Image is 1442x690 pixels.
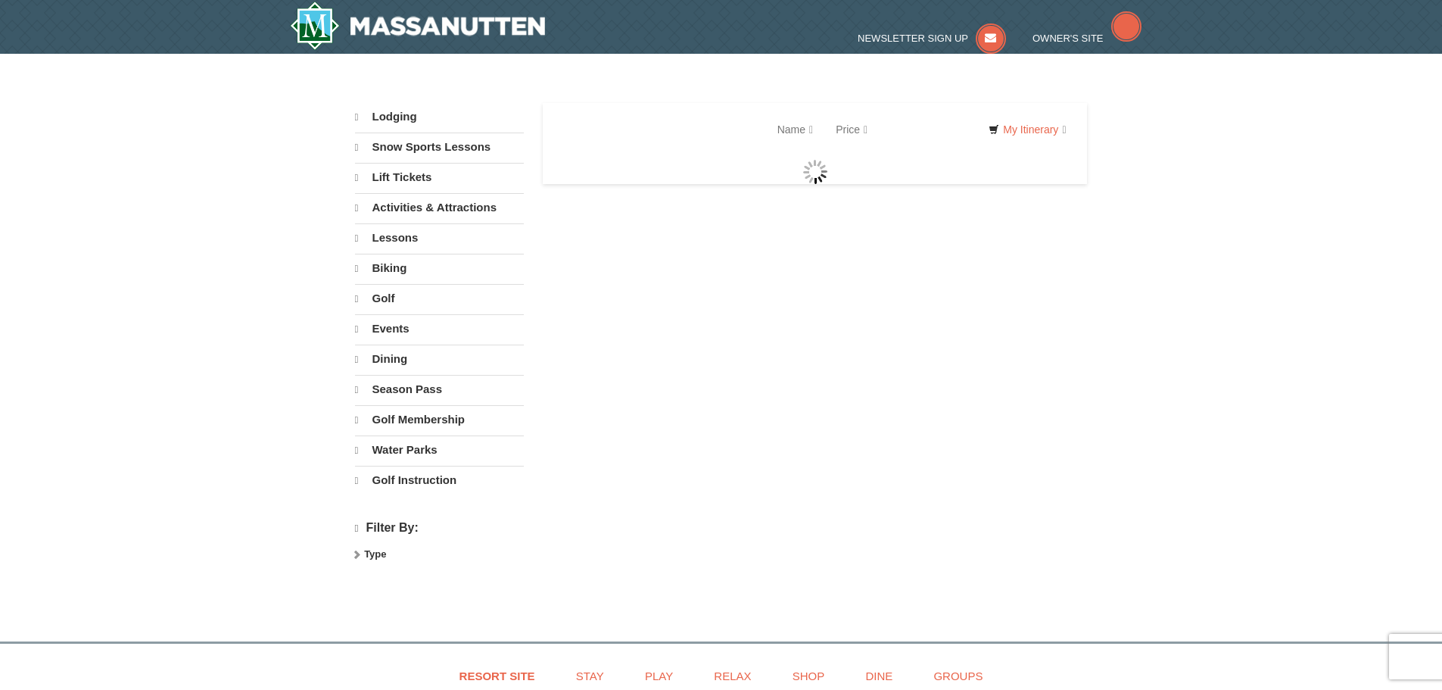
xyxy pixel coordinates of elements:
a: Massanutten Resort [290,2,546,50]
a: Lessons [355,223,524,252]
a: Biking [355,254,524,283]
img: wait gif [803,160,827,184]
a: Golf Membership [355,405,524,434]
a: Dining [355,345,524,373]
a: Events [355,314,524,343]
a: Golf Instruction [355,466,524,495]
a: Lodging [355,103,524,131]
span: Owner's Site [1032,33,1104,44]
a: Season Pass [355,375,524,404]
a: My Itinerary [979,118,1076,141]
a: Snow Sports Lessons [355,133,524,161]
a: Water Parks [355,436,524,464]
a: Owner's Site [1032,33,1141,44]
span: Newsletter Sign Up [858,33,968,44]
a: Lift Tickets [355,163,524,192]
a: Activities & Attractions [355,193,524,222]
h4: Filter By: [355,521,524,535]
img: Massanutten Resort Logo [290,2,546,50]
a: Newsletter Sign Up [858,33,1006,44]
strong: Type [364,548,386,560]
a: Golf [355,284,524,313]
a: Name [766,114,824,145]
a: Price [824,114,879,145]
